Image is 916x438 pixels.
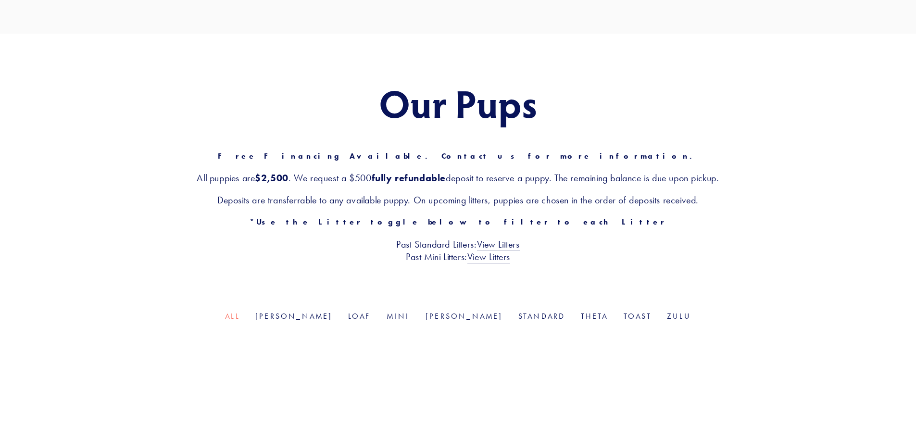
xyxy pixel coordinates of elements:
a: Zulu [667,312,691,321]
strong: *Use the Litter toggle below to filter to each Litter [250,217,666,226]
a: View Litters [477,238,520,251]
a: All [225,312,240,321]
a: Standard [518,312,565,321]
strong: Free Financing Available. Contact us for more information. [218,151,698,161]
a: [PERSON_NAME] [426,312,503,321]
a: Mini [387,312,410,321]
a: Theta [581,312,608,321]
a: View Litters [467,251,510,263]
h3: Past Standard Litters: Past Mini Litters: [48,238,868,263]
strong: fully refundable [372,172,446,184]
a: Loaf [348,312,371,321]
h3: All puppies are . We request a $500 deposit to reserve a puppy. The remaining balance is due upon... [48,172,868,184]
a: [PERSON_NAME] [255,312,333,321]
h1: Our Pups [48,82,868,124]
strong: $2,500 [255,172,289,184]
h3: Deposits are transferrable to any available puppy. On upcoming litters, puppies are chosen in the... [48,194,868,206]
a: Toast [624,312,652,321]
